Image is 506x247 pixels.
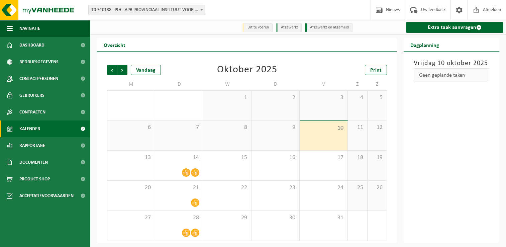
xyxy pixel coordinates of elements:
[107,78,155,90] td: M
[351,154,364,161] span: 18
[19,154,48,171] span: Documenten
[19,37,44,54] span: Dashboard
[207,154,248,161] span: 15
[207,214,248,222] span: 29
[370,68,382,73] span: Print
[88,5,205,15] span: 10-910138 - PIH - APB PROVINCIAAL INSTITUUT VOOR HYGIENE - ANTWERPEN
[371,154,384,161] span: 19
[19,187,74,204] span: Acceptatievoorwaarden
[107,65,117,75] span: Vorige
[155,78,203,90] td: D
[207,94,248,101] span: 1
[207,184,248,191] span: 22
[242,23,273,32] li: Uit te voeren
[251,78,300,90] td: D
[255,124,296,131] span: 9
[111,124,151,131] span: 6
[19,20,40,37] span: Navigatie
[117,65,127,75] span: Volgende
[404,38,446,51] h2: Dagplanning
[255,94,296,101] span: 2
[371,184,384,191] span: 26
[371,124,384,131] span: 12
[255,184,296,191] span: 23
[19,104,45,120] span: Contracten
[351,94,364,101] span: 4
[303,184,344,191] span: 24
[207,124,248,131] span: 8
[159,184,200,191] span: 21
[406,22,503,33] a: Extra taak aanvragen
[300,78,348,90] td: V
[303,94,344,101] span: 3
[303,125,344,132] span: 10
[348,78,368,90] td: Z
[111,214,151,222] span: 27
[305,23,352,32] li: Afgewerkt en afgemeld
[255,154,296,161] span: 16
[203,78,251,90] td: W
[365,65,387,75] a: Print
[414,68,489,82] div: Geen geplande taken
[351,124,364,131] span: 11
[414,58,489,68] h3: Vrijdag 10 oktober 2025
[19,87,44,104] span: Gebruikers
[371,94,384,101] span: 5
[19,70,58,87] span: Contactpersonen
[159,214,200,222] span: 28
[19,120,40,137] span: Kalender
[97,38,132,51] h2: Overzicht
[89,5,205,15] span: 10-910138 - PIH - APB PROVINCIAAL INSTITUUT VOOR HYGIENE - ANTWERPEN
[159,154,200,161] span: 14
[19,54,59,70] span: Bedrijfsgegevens
[255,214,296,222] span: 30
[19,137,45,154] span: Rapportage
[368,78,387,90] td: Z
[131,65,161,75] div: Vandaag
[303,214,344,222] span: 31
[111,154,151,161] span: 13
[303,154,344,161] span: 17
[111,184,151,191] span: 20
[276,23,302,32] li: Afgewerkt
[19,171,50,187] span: Product Shop
[351,184,364,191] span: 25
[217,65,277,75] div: Oktober 2025
[159,124,200,131] span: 7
